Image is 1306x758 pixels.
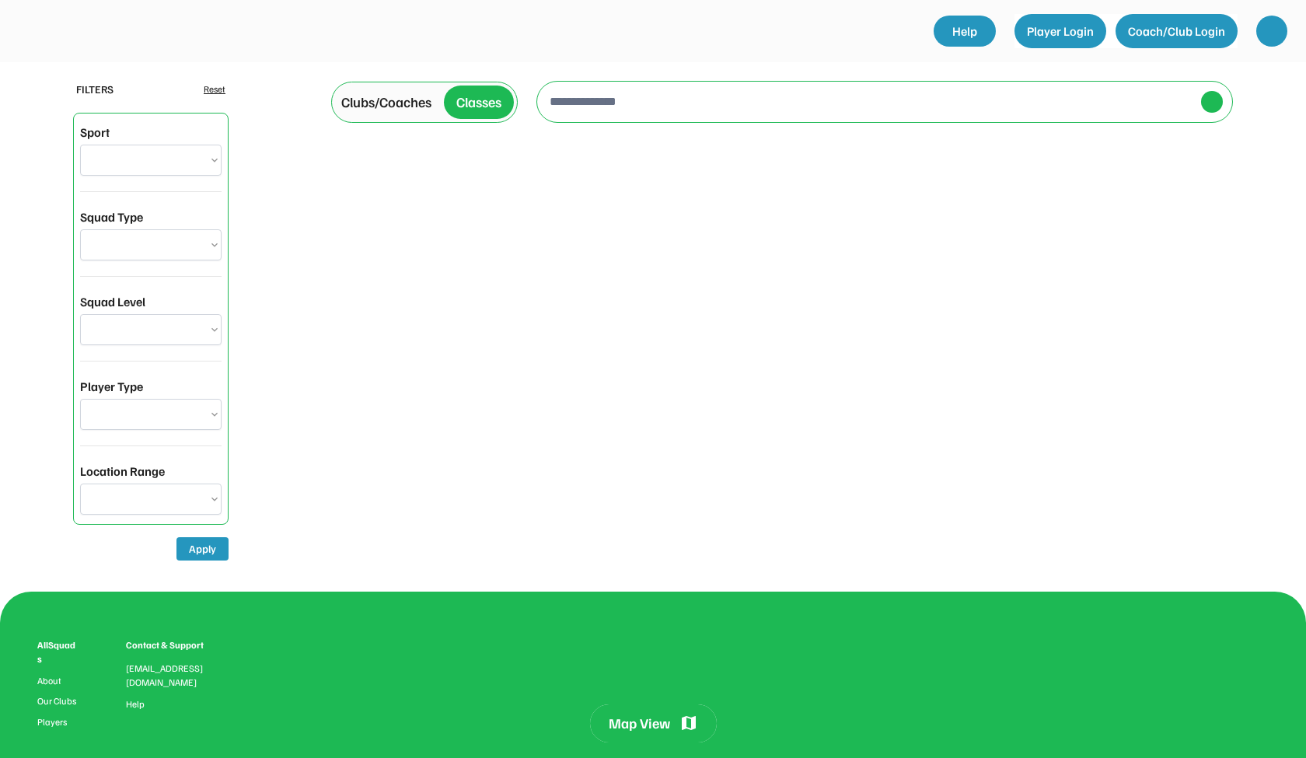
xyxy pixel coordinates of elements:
[1206,96,1218,108] img: yH5BAEAAAAALAAAAAABAAEAAAIBRAA7
[609,714,670,733] div: Map View
[126,638,222,652] div: Contact & Support
[1264,23,1280,39] img: yH5BAEAAAAALAAAAAABAAEAAAIBRAA7
[341,92,431,113] div: Clubs/Coaches
[80,292,145,311] div: Squad Level
[1116,14,1238,48] button: Coach/Club Login
[1014,14,1106,48] button: Player Login
[37,696,79,707] a: Our Clubs
[1200,679,1219,698] img: yH5BAEAAAAALAAAAAABAAEAAAIBRAA7
[37,638,79,666] div: AllSquads
[80,208,143,226] div: Squad Type
[1225,679,1244,698] img: yH5BAEAAAAALAAAAAABAAEAAAIBRAA7
[22,16,177,45] img: yH5BAEAAAAALAAAAAABAAEAAAIBRAA7
[1155,638,1269,661] img: yH5BAEAAAAALAAAAAABAAEAAAIBRAA7
[80,462,165,480] div: Location Range
[456,92,501,113] div: Classes
[176,537,229,561] button: Apply
[37,676,79,686] a: About
[934,16,996,47] a: Help
[1250,679,1269,698] img: yH5BAEAAAAALAAAAAABAAEAAAIBRAA7
[80,377,143,396] div: Player Type
[80,123,110,141] div: Sport
[126,662,222,690] div: [EMAIL_ADDRESS][DOMAIN_NAME]
[76,81,113,97] div: FILTERS
[204,82,225,96] div: Reset
[126,699,145,710] a: Help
